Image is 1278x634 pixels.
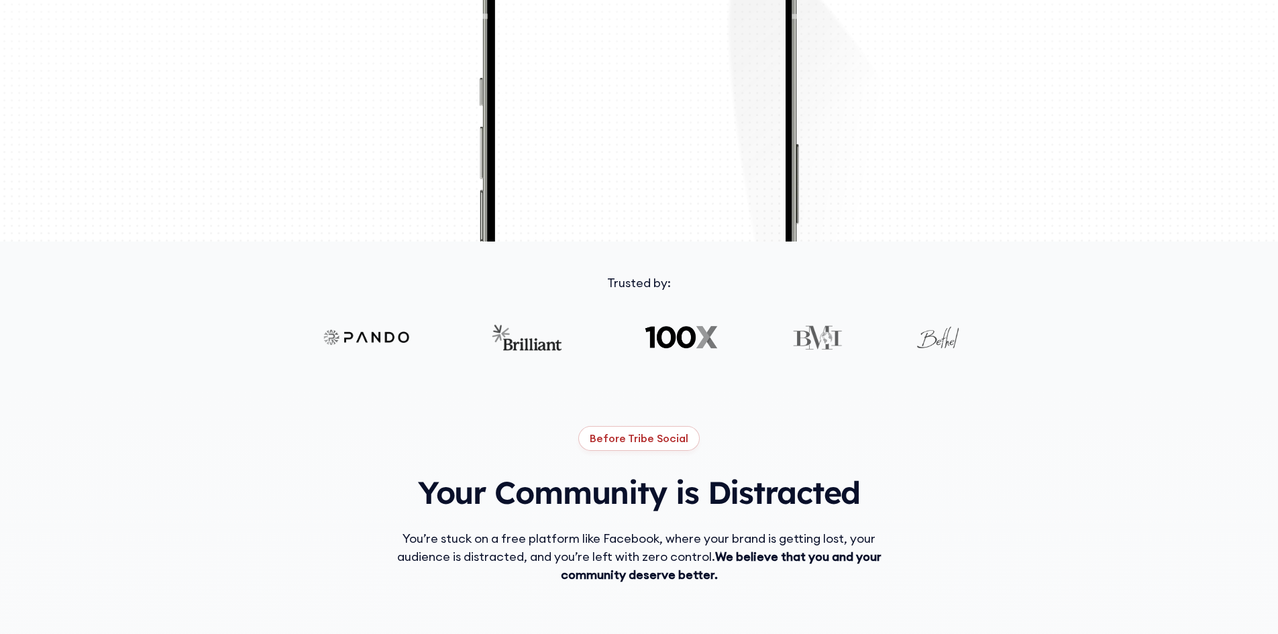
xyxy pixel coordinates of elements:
[643,324,720,351] img: 100X logo
[915,324,961,351] img: Bethel logo
[317,324,418,351] img: Pando logo
[490,324,570,351] img: Brilliant logo
[210,274,1069,292] div: Trusted by:
[792,324,843,351] img: BMI logo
